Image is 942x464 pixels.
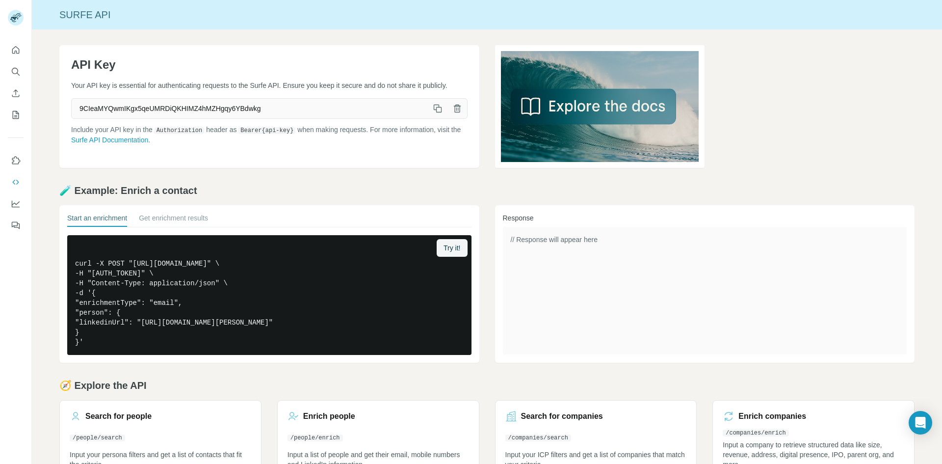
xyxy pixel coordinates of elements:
[8,152,24,169] button: Use Surfe on LinkedIn
[67,213,127,227] button: Start an enrichment
[8,106,24,124] button: My lists
[32,8,942,22] div: Surfe API
[437,239,467,257] button: Try it!
[59,184,915,197] h2: 🧪 Example: Enrich a contact
[71,136,148,144] a: Surfe API Documentation
[521,410,603,422] h3: Search for companies
[444,243,460,253] span: Try it!
[909,411,932,435] div: Open Intercom Messenger
[8,195,24,213] button: Dashboard
[8,41,24,59] button: Quick start
[723,430,788,437] code: /companies/enrich
[85,410,152,422] h3: Search for people
[503,213,907,223] h3: Response
[8,173,24,191] button: Use Surfe API
[505,435,571,441] code: /companies/search
[8,63,24,81] button: Search
[67,235,471,355] pre: curl -X POST "[URL][DOMAIN_NAME]" \ -H "[AUTH_TOKEN]" \ -H "Content-Type: application/json" \ -d ...
[59,379,915,392] h2: 🧭 Explore the API
[238,127,295,134] code: Bearer {api-key}
[155,127,205,134] code: Authorization
[8,217,24,234] button: Feedback
[71,125,468,145] p: Include your API key in the header as when making requests. For more information, visit the .
[70,435,125,441] code: /people/search
[71,81,468,90] p: Your API key is essential for authenticating requests to the Surfe API. Ensure you keep it secure...
[288,435,343,441] code: /people/enrich
[8,84,24,102] button: Enrich CSV
[738,410,806,422] h3: Enrich companies
[139,213,208,227] button: Get enrichment results
[72,100,428,117] span: 9CIeaMYQwmIKgx5qeUMRDiQKHIMZ4hMZHgqy6YBdwkg
[303,410,355,422] h3: Enrich people
[71,57,468,73] h1: API Key
[511,236,598,244] span: // Response will appear here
